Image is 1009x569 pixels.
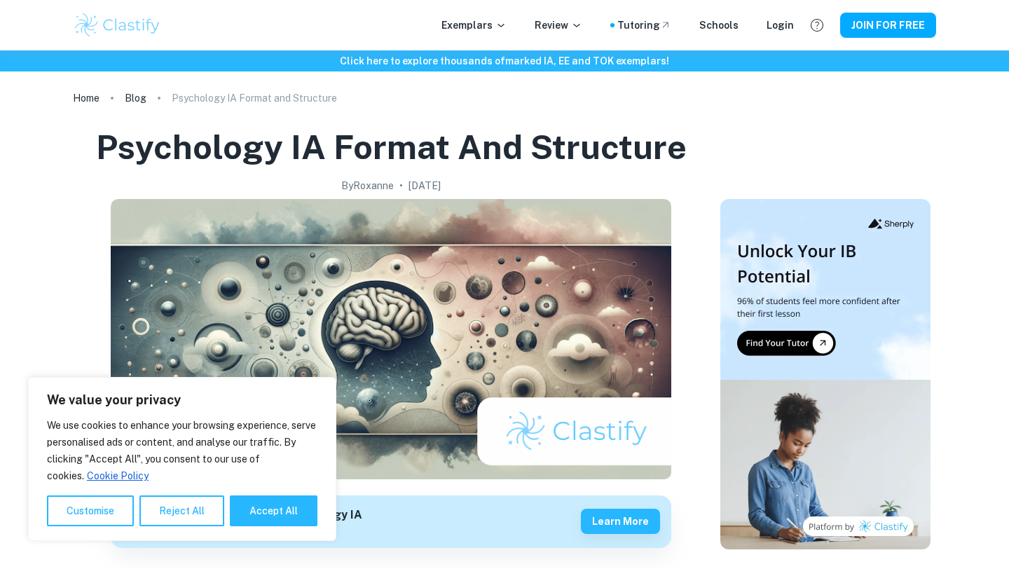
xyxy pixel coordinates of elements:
h1: Psychology IA Format and Structure [96,125,687,170]
p: Exemplars [441,18,507,33]
button: Customise [47,495,134,526]
a: Tutoring [617,18,671,33]
button: Reject All [139,495,224,526]
a: Home [73,88,99,108]
p: Psychology IA Format and Structure [172,90,337,106]
img: Clastify logo [73,11,162,39]
button: JOIN FOR FREE [840,13,936,38]
a: Cookie Policy [86,469,149,482]
button: Help and Feedback [805,13,829,37]
p: • [399,178,403,193]
div: We value your privacy [28,377,336,541]
a: Login [767,18,794,33]
p: We value your privacy [47,392,317,409]
a: Schools [699,18,739,33]
a: Blog [125,88,146,108]
button: Learn more [581,509,660,534]
img: Thumbnail [720,199,931,549]
p: We use cookies to enhance your browsing experience, serve personalised ads or content, and analys... [47,417,317,484]
h2: By Roxanne [341,178,394,193]
p: Review [535,18,582,33]
h2: [DATE] [409,178,441,193]
a: Get feedback on yourPsychology IAMarked only by official IB examinersLearn more [111,495,671,548]
h6: Click here to explore thousands of marked IA, EE and TOK exemplars ! [3,53,1006,69]
button: Accept All [230,495,317,526]
img: Psychology IA Format and Structure cover image [111,199,671,479]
